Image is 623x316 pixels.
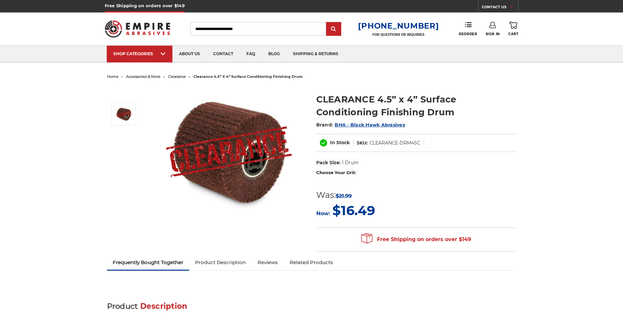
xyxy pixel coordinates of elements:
a: accessories & more [126,74,161,79]
span: Now: [316,210,330,216]
a: [PHONE_NUMBER] [358,21,439,31]
a: Related Products [284,255,339,270]
p: FOR QUESTIONS OR INQUIRIES [358,33,439,37]
span: $21.99 [336,193,352,199]
span: Brand: [316,122,333,128]
span: clearance 4.5” x 4” surface conditioning finishing drum [193,74,303,79]
h1: CLEARANCE 4.5” x 4” Surface Conditioning Finishing Drum [316,93,516,119]
div: SHOP CATEGORIES [113,51,166,56]
span: Free Shipping on orders over $149 [361,233,471,246]
a: Frequently Bought Together [107,255,189,270]
label: Choose Your Grit: [316,169,516,176]
a: blog [262,46,286,62]
a: home [107,74,119,79]
a: contact [207,46,240,62]
span: $16.49 [332,202,375,218]
span: Cart [508,32,518,36]
img: Empire Abrasives [105,16,170,42]
div: Was: [316,189,375,201]
a: CONTACT US [482,3,518,12]
a: Product Description [189,255,252,270]
span: Reorder [459,32,477,36]
dd: 1 Drum [342,159,359,166]
dt: Pack Size: [316,159,341,166]
img: CLEARANCE 4.5” x 4” Surface Conditioning Finishing Drum [163,86,295,217]
a: about us [172,46,207,62]
a: Reorder [459,22,477,36]
input: Submit [327,23,340,36]
dt: SKU: [357,140,368,147]
span: Product [107,302,138,311]
a: faq [240,46,262,62]
a: BHA - Black Hawk Abrasives [335,122,405,128]
span: In Stock [330,140,350,146]
a: shipping & returns [286,46,345,62]
dd: CLEARANCE-DRM4SC [369,140,420,147]
a: clearance [168,74,186,79]
a: Cart [508,22,518,36]
a: Reviews [252,255,284,270]
span: Sign In [486,32,500,36]
span: Description [140,302,188,311]
img: CLEARANCE 4.5” x 4” Surface Conditioning Finishing Drum [116,106,132,122]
